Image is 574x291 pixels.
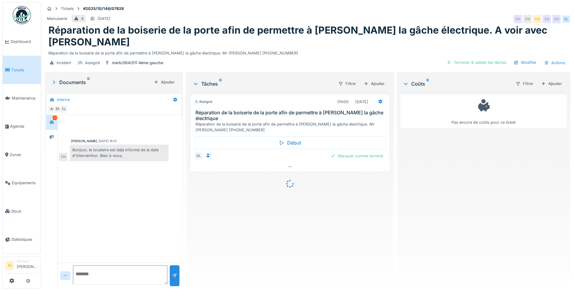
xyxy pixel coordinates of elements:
[5,259,38,273] a: AI Manager[PERSON_NAME]
[11,67,38,73] span: Tickets
[81,16,84,21] div: 4
[3,56,41,84] a: Tickets
[513,79,536,88] div: Filtrer
[523,15,532,23] div: EN
[444,58,509,67] div: Terminer & valider les tâches
[403,80,510,87] div: Coûts
[533,15,541,23] div: EN
[3,169,41,197] a: Équipements
[426,80,429,87] sup: 0
[151,78,177,86] div: Ajouter
[17,259,38,272] li: [PERSON_NAME]
[11,208,38,214] span: Stock
[3,28,41,56] a: Dashboard
[51,79,151,86] div: Documents
[53,116,57,120] div: 1
[12,95,38,101] span: Maintenance
[60,105,68,113] div: CL
[11,39,38,44] span: Dashboard
[195,121,387,133] div: Réparation de la boiserie de la porte afin de permettre à [PERSON_NAME] la gâche électrique. Mr [...
[3,197,41,225] a: Stock
[59,153,67,161] div: EN
[48,25,567,48] h1: Réparation de la boiserie de la porte afin de permettre à [PERSON_NAME] la gâche électrique. A vo...
[70,145,169,161] div: Bonjour, le locataire est déjà informé de la date d'intervention. Bien à vous,
[361,80,387,88] div: Ajouter
[48,105,56,113] div: AI
[10,123,38,129] span: Agenda
[539,80,564,88] div: Ajouter
[336,79,359,88] div: Filtrer
[47,16,67,21] div: Menuiserie
[194,136,385,149] div: Début
[98,139,116,143] div: [DATE] 16:31
[12,180,38,186] span: Équipements
[337,99,349,105] div: 01h00
[194,152,203,160] div: CL
[87,79,90,86] sup: 0
[54,105,62,113] div: EN
[543,15,551,23] div: EN
[193,80,333,87] div: Tâches
[81,6,126,11] strong: #2025/10/146/07628
[57,97,70,103] div: Interne
[552,15,561,23] div: EN
[194,99,212,104] div: Assigné
[219,80,222,87] sup: 0
[71,139,97,143] div: [PERSON_NAME]
[13,6,31,24] img: Badge_color-CXgf-gQk.svg
[11,237,38,242] span: Statistiques
[195,110,387,121] h3: Réparation de la boiserie de la porte afin de permettre à [PERSON_NAME] la gâche électrique
[3,141,41,169] a: Zones
[328,152,385,160] div: Marquer comme terminé
[404,97,563,126] div: Pas encore de coûts pour ce ticket
[3,225,41,253] a: Statistiques
[3,112,41,140] a: Agenda
[3,84,41,112] a: Maintenance
[17,259,38,263] div: Manager
[355,99,368,105] div: [DATE]
[562,15,570,23] div: CL
[541,58,568,67] div: Actions
[48,48,567,56] div: Réparation de la boiserie de la porte afin de permettre à [PERSON_NAME] la gâche électrique. Mr [...
[513,15,522,23] div: EN
[97,16,110,21] div: [DATE]
[5,261,14,270] li: AI
[112,60,163,66] div: marb/064/011 4ème gauche
[10,152,38,158] span: Zones
[57,60,71,66] div: Incident
[511,58,539,67] div: Modifier
[85,60,100,66] div: Assigné
[61,6,74,11] div: Tickets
